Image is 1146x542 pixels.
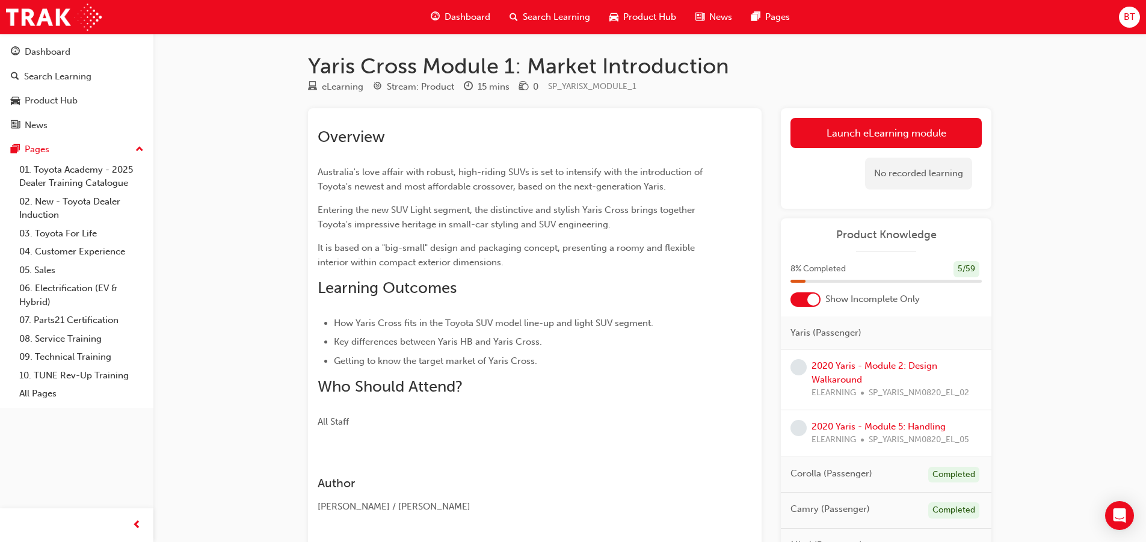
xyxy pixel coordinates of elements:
[869,386,969,400] span: SP_YARIS_NM0820_EL_02
[11,47,20,58] span: guage-icon
[14,384,149,403] a: All Pages
[25,119,48,132] div: News
[24,70,91,84] div: Search Learning
[318,205,698,230] span: Entering the new SUV Light segment, the distinctive and stylish Yaris Cross brings together Toyot...
[5,138,149,161] button: Pages
[790,262,846,276] span: 8 % Completed
[869,433,969,447] span: SP_YARIS_NM0820_EL_05
[308,79,363,94] div: Type
[1124,10,1135,24] span: BT
[709,10,732,24] span: News
[500,5,600,29] a: search-iconSearch Learning
[478,80,510,94] div: 15 mins
[25,143,49,156] div: Pages
[510,10,518,25] span: search-icon
[790,228,982,242] a: Product Knowledge
[445,10,490,24] span: Dashboard
[373,82,382,93] span: target-icon
[464,79,510,94] div: Duration
[464,82,473,93] span: clock-icon
[135,142,144,158] span: up-icon
[318,500,709,514] div: [PERSON_NAME] / [PERSON_NAME]
[523,10,590,24] span: Search Learning
[11,144,20,155] span: pages-icon
[928,467,979,483] div: Completed
[334,318,653,328] span: How Yaris Cross fits in the Toyota SUV model line-up and light SUV segment.
[14,311,149,330] a: 07. Parts21 Certification
[519,82,528,93] span: money-icon
[387,80,454,94] div: Stream: Product
[548,81,636,91] span: Learning resource code
[825,292,920,306] span: Show Incomplete Only
[11,96,20,106] span: car-icon
[751,10,760,25] span: pages-icon
[600,5,686,29] a: car-iconProduct Hub
[431,10,440,25] span: guage-icon
[790,326,861,340] span: Yaris (Passenger)
[790,502,870,516] span: Camry (Passenger)
[790,420,807,436] span: learningRecordVerb_NONE-icon
[5,66,149,88] a: Search Learning
[1105,501,1134,530] div: Open Intercom Messenger
[421,5,500,29] a: guage-iconDashboard
[308,53,991,79] h1: Yaris Cross Module 1: Market Introduction
[790,359,807,375] span: learningRecordVerb_NONE-icon
[5,38,149,138] button: DashboardSearch LearningProduct HubNews
[25,94,78,108] div: Product Hub
[14,192,149,224] a: 02. New - Toyota Dealer Induction
[318,416,349,427] span: All Staff
[132,518,141,533] span: prev-icon
[623,10,676,24] span: Product Hub
[14,242,149,261] a: 04. Customer Experience
[5,90,149,112] a: Product Hub
[812,386,856,400] span: ELEARNING
[373,79,454,94] div: Stream
[334,336,542,347] span: Key differences between Yaris HB and Yaris Cross.
[14,261,149,280] a: 05. Sales
[334,356,537,366] span: Getting to know the target market of Yaris Cross.
[928,502,979,519] div: Completed
[14,279,149,311] a: 06. Electrification (EV & Hybrid)
[765,10,790,24] span: Pages
[318,128,385,146] span: Overview
[14,330,149,348] a: 08. Service Training
[695,10,704,25] span: news-icon
[812,421,946,432] a: 2020 Yaris - Module 5: Handling
[686,5,742,29] a: news-iconNews
[322,80,363,94] div: eLearning
[318,242,697,268] span: It is based on a "big-small" design and packaging concept, presenting a roomy and flexible interi...
[308,82,317,93] span: learningResourceType_ELEARNING-icon
[11,72,19,82] span: search-icon
[865,158,972,189] div: No recorded learning
[11,120,20,131] span: news-icon
[14,348,149,366] a: 09. Technical Training
[5,114,149,137] a: News
[812,433,856,447] span: ELEARNING
[5,41,149,63] a: Dashboard
[519,79,538,94] div: Price
[609,10,618,25] span: car-icon
[812,360,937,385] a: 2020 Yaris - Module 2: Design Walkaround
[790,118,982,148] a: Launch eLearning module
[318,167,705,192] span: Australia's love affair with robust, high-riding SUVs is set to intensify with the introduction o...
[318,377,463,396] span: Who Should Attend?
[1119,7,1140,28] button: BT
[14,224,149,243] a: 03. Toyota For Life
[790,467,872,481] span: Corolla (Passenger)
[25,45,70,59] div: Dashboard
[6,4,102,31] img: Trak
[14,161,149,192] a: 01. Toyota Academy - 2025 Dealer Training Catalogue
[318,279,457,297] span: Learning Outcomes
[742,5,799,29] a: pages-iconPages
[14,366,149,385] a: 10. TUNE Rev-Up Training
[533,80,538,94] div: 0
[318,476,709,490] h3: Author
[953,261,979,277] div: 5 / 59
